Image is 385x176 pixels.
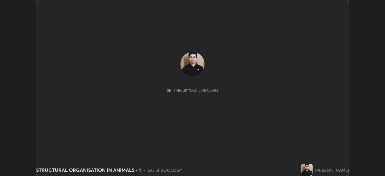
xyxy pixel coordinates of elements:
img: 6cece3184ad04555805104c557818702.jpg [180,52,205,76]
img: 6cece3184ad04555805104c557818702.jpg [301,164,313,176]
div: • [143,167,145,173]
div: [PERSON_NAME] [315,167,349,173]
div: STRUCTURAL ORGANISATION IN ANIMALS - 1 [36,166,141,174]
div: Setting up your live class [167,88,218,93]
div: L93 of ZOOLOGY [148,167,182,173]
